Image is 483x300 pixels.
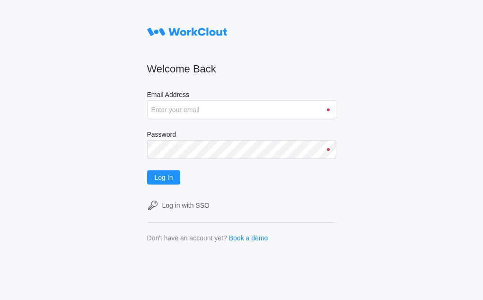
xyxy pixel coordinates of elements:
[229,234,268,242] a: Book a demo
[147,170,181,185] button: Log In
[147,62,336,76] h2: Welcome Back
[162,202,210,209] div: Log in with SSO
[155,174,173,181] span: Log In
[147,234,227,242] div: Don't have an account yet?
[147,91,336,100] label: Email Address
[147,131,336,140] label: Password
[147,100,336,119] input: Enter your email
[147,200,336,211] a: Log in with SSO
